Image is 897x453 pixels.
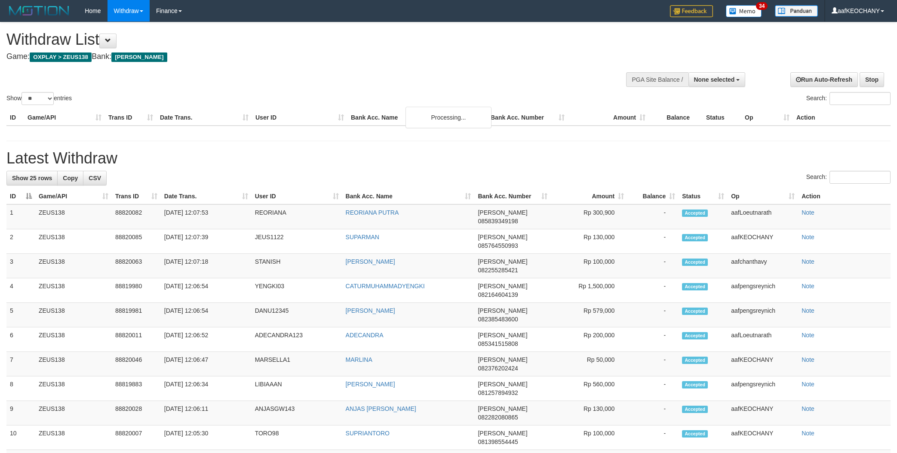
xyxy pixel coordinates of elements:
[346,234,379,240] a: SUPARMAN
[252,229,342,254] td: JEUS1122
[478,291,518,298] span: Copy 082164604139 to clipboard
[860,72,884,87] a: Stop
[478,316,518,323] span: Copy 082385483600 to clipboard
[793,110,891,126] th: Action
[35,204,112,229] td: ZEUS138
[679,188,728,204] th: Status: activate to sort column ascending
[682,234,708,241] span: Accepted
[682,259,708,266] span: Accepted
[551,229,627,254] td: Rp 130,000
[346,430,390,437] a: SUPRIANTORO
[12,175,52,182] span: Show 25 rows
[728,188,798,204] th: Op: activate to sort column ascending
[252,376,342,401] td: LIBIAAAN
[6,303,35,327] td: 5
[112,352,161,376] td: 88820046
[728,278,798,303] td: aafpengsreynich
[478,283,527,290] span: [PERSON_NAME]
[6,376,35,401] td: 8
[57,171,83,185] a: Copy
[252,303,342,327] td: DANU12345
[682,210,708,217] span: Accepted
[802,258,814,265] a: Note
[478,438,518,445] span: Copy 081398554445 to clipboard
[551,254,627,278] td: Rp 100,000
[346,381,395,388] a: [PERSON_NAME]
[627,401,679,425] td: -
[728,401,798,425] td: aafKEOCHANY
[728,229,798,254] td: aafKEOCHANY
[806,171,891,184] label: Search:
[6,188,35,204] th: ID: activate to sort column descending
[726,5,762,17] img: Button%20Memo.svg
[478,242,518,249] span: Copy 085764550993 to clipboard
[35,188,112,204] th: Game/API: activate to sort column ascending
[627,352,679,376] td: -
[252,278,342,303] td: YENGKI03
[346,209,399,216] a: REORIANA PUTRA
[670,5,713,17] img: Feedback.jpg
[35,303,112,327] td: ZEUS138
[649,110,703,126] th: Balance
[478,218,518,225] span: Copy 085839349198 to clipboard
[252,425,342,450] td: TORO98
[6,327,35,352] td: 6
[728,327,798,352] td: aafLoeutnarath
[252,401,342,425] td: ANJASGW143
[6,92,72,105] label: Show entries
[112,425,161,450] td: 88820007
[6,278,35,303] td: 4
[741,110,793,126] th: Op
[627,254,679,278] td: -
[89,175,101,182] span: CSV
[728,254,798,278] td: aafchanthavy
[342,188,475,204] th: Bank Acc. Name: activate to sort column ascending
[112,278,161,303] td: 88819980
[551,188,627,204] th: Amount: activate to sort column ascending
[627,188,679,204] th: Balance: activate to sort column ascending
[24,110,105,126] th: Game/API
[35,401,112,425] td: ZEUS138
[551,278,627,303] td: Rp 1,500,000
[802,381,814,388] a: Note
[112,327,161,352] td: 88820011
[161,204,252,229] td: [DATE] 12:07:53
[346,405,416,412] a: ANJAS [PERSON_NAME]
[6,4,72,17] img: MOTION_logo.png
[478,414,518,421] span: Copy 082282080865 to clipboard
[22,92,54,105] select: Showentries
[478,356,527,363] span: [PERSON_NAME]
[111,52,167,62] span: [PERSON_NAME]
[346,332,384,339] a: ADECANDRA
[161,254,252,278] td: [DATE] 12:07:18
[252,188,342,204] th: User ID: activate to sort column ascending
[161,425,252,450] td: [DATE] 12:05:30
[829,171,891,184] input: Search:
[35,376,112,401] td: ZEUS138
[35,229,112,254] td: ZEUS138
[829,92,891,105] input: Search:
[6,425,35,450] td: 10
[627,229,679,254] td: -
[551,401,627,425] td: Rp 130,000
[790,72,858,87] a: Run Auto-Refresh
[682,406,708,413] span: Accepted
[802,405,814,412] a: Note
[756,2,768,10] span: 34
[551,303,627,327] td: Rp 579,000
[252,254,342,278] td: STANISH
[682,283,708,290] span: Accepted
[346,356,372,363] a: MARLINA
[478,365,518,372] span: Copy 082376202424 to clipboard
[161,327,252,352] td: [DATE] 12:06:52
[682,430,708,438] span: Accepted
[802,234,814,240] a: Note
[405,107,492,128] div: Processing...
[6,229,35,254] td: 2
[6,150,891,167] h1: Latest Withdraw
[478,234,527,240] span: [PERSON_NAME]
[478,340,518,347] span: Copy 085341515808 to clipboard
[161,229,252,254] td: [DATE] 12:07:39
[6,254,35,278] td: 3
[682,381,708,388] span: Accepted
